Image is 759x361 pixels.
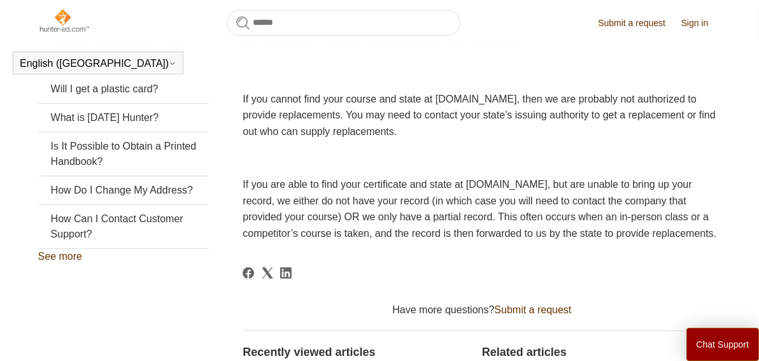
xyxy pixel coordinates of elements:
a: Facebook [243,267,254,279]
svg: Share this page on Facebook [243,267,254,279]
a: Sign in [681,17,721,30]
svg: Share this page on X Corp [262,267,273,279]
div: Have more questions? [243,302,721,318]
h2: Recently viewed articles [243,344,469,361]
a: How Do I Change My Address? [38,176,209,204]
span: If you are able to find your certificate and state at [DOMAIN_NAME], but are unable to bring up y... [243,179,716,239]
img: Hunter-Ed Help Center home page [38,8,90,33]
a: What is [DATE] Hunter? [38,104,209,132]
input: Search [227,10,460,36]
h2: Related articles [482,344,721,361]
a: How Can I Contact Customer Support? [38,205,209,248]
a: Submit a request [494,304,571,315]
a: X Corp [262,267,273,279]
svg: Share this page on LinkedIn [280,267,292,279]
a: Is It Possible to Obtain a Printed Handbook? [38,132,209,176]
a: Submit a request [598,17,678,30]
a: Will I get a plastic card? [38,75,209,103]
span: If you cannot find your course and state at [DOMAIN_NAME], then we are probably not authorized to... [243,94,715,137]
a: See more [38,251,82,262]
a: LinkedIn [280,267,292,279]
button: English ([GEOGRAPHIC_DATA]) [20,58,176,69]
